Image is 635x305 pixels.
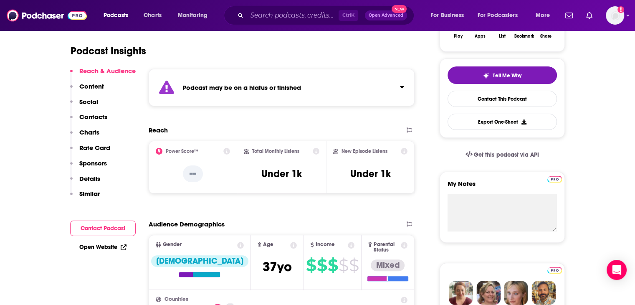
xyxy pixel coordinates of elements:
[144,10,162,21] span: Charts
[79,244,126,251] a: Open Website
[531,281,556,305] img: Jon Profile
[493,72,521,79] span: Tell Me Why
[475,34,486,39] div: Apps
[149,220,225,228] h2: Audience Demographics
[459,145,546,165] a: Get this podcast via API
[583,8,596,23] a: Show notifications dropdown
[252,148,299,154] h2: Total Monthly Listens
[79,159,107,167] p: Sponsors
[70,144,110,159] button: Rate Card
[606,6,624,25] button: Show profile menu
[178,10,207,21] span: Monitoring
[547,175,562,183] a: Pro website
[476,281,501,305] img: Barbara Profile
[514,34,534,39] div: Bookmark
[371,259,405,271] div: Mixed
[79,67,136,75] p: Reach & Audience
[349,259,359,272] span: $
[547,176,562,183] img: Podchaser Pro
[263,242,273,247] span: Age
[448,180,557,194] label: My Notes
[138,9,167,22] a: Charts
[374,242,400,253] span: Parental Status
[339,10,358,21] span: Ctrl K
[474,151,539,158] span: Get this podcast via API
[425,9,474,22] button: open menu
[149,69,415,106] section: Click to expand status details
[79,190,100,198] p: Similar
[606,6,624,25] img: User Profile
[342,148,387,154] h2: New Episode Listens
[263,259,292,275] span: 37 yo
[70,67,136,82] button: Reach & Audience
[431,10,464,21] span: For Business
[478,10,518,21] span: For Podcasters
[182,84,301,91] strong: Podcast may be on a hiatus or finished
[448,66,557,84] button: tell me why sparkleTell Me Why
[339,259,348,272] span: $
[547,267,562,274] img: Podchaser Pro
[7,8,87,23] img: Podchaser - Follow, Share and Rate Podcasts
[449,281,473,305] img: Sydney Profile
[392,5,407,13] span: New
[350,168,391,180] h3: Under 1k
[183,165,203,182] p: --
[70,175,100,190] button: Details
[79,128,99,136] p: Charts
[316,242,335,247] span: Income
[70,98,98,113] button: Social
[70,113,107,128] button: Contacts
[448,114,557,130] button: Export One-Sheet
[547,266,562,274] a: Pro website
[607,260,627,280] div: Open Intercom Messenger
[163,242,182,247] span: Gender
[149,126,168,134] h2: Reach
[70,190,100,205] button: Similar
[70,159,107,175] button: Sponsors
[98,9,139,22] button: open menu
[166,148,198,154] h2: Power Score™
[365,10,407,20] button: Open AdvancedNew
[79,144,110,152] p: Rate Card
[617,6,624,13] svg: Add a profile image
[536,10,550,21] span: More
[261,168,302,180] h3: Under 1k
[247,9,339,22] input: Search podcasts, credits, & more...
[71,45,146,57] h1: Podcast Insights
[104,10,128,21] span: Podcasts
[70,221,136,236] button: Contact Podcast
[504,281,528,305] img: Jules Profile
[79,175,100,183] p: Details
[606,6,624,25] span: Logged in as megcassidy
[562,8,576,23] a: Show notifications dropdown
[306,259,316,272] span: $
[530,9,560,22] button: open menu
[540,34,552,39] div: Share
[70,128,99,144] button: Charts
[454,34,463,39] div: Play
[328,259,338,272] span: $
[79,98,98,106] p: Social
[472,9,530,22] button: open menu
[172,9,218,22] button: open menu
[317,259,327,272] span: $
[151,255,248,267] div: [DEMOGRAPHIC_DATA]
[70,82,104,98] button: Content
[448,91,557,107] a: Contact This Podcast
[164,297,188,302] span: Countries
[79,113,107,121] p: Contacts
[369,13,403,18] span: Open Advanced
[79,82,104,90] p: Content
[232,6,422,25] div: Search podcasts, credits, & more...
[483,72,489,79] img: tell me why sparkle
[499,34,506,39] div: List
